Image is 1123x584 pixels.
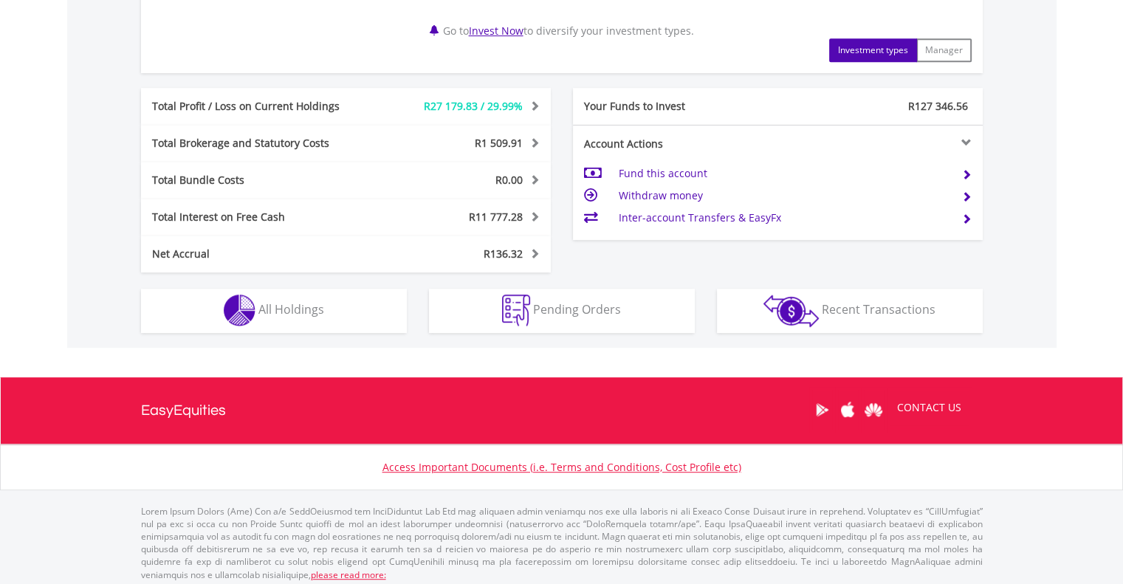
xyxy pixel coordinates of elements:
td: Withdraw money [618,185,949,207]
td: Inter-account Transfers & EasyFx [618,207,949,229]
div: Net Accrual [141,247,380,261]
span: All Holdings [258,301,324,317]
p: Lorem Ipsum Dolors (Ame) Con a/e SeddOeiusmod tem InciDiduntut Lab Etd mag aliquaen admin veniamq... [141,505,983,581]
img: holdings-wht.png [224,295,255,326]
a: Invest Now [469,24,523,38]
a: please read more: [311,568,386,581]
button: Manager [916,38,972,62]
a: Huawei [861,387,887,433]
img: transactions-zar-wht.png [763,295,819,327]
button: Investment types [829,38,917,62]
span: R11 777.28 [469,210,523,224]
div: Total Brokerage and Statutory Costs [141,136,380,151]
span: R136.32 [484,247,523,261]
span: R27 179.83 / 29.99% [424,99,523,113]
div: Your Funds to Invest [573,99,778,114]
div: Total Bundle Costs [141,173,380,188]
a: Apple [835,387,861,433]
button: All Holdings [141,289,407,333]
a: CONTACT US [887,387,972,428]
button: Pending Orders [429,289,695,333]
span: R1 509.91 [475,136,523,150]
span: Pending Orders [533,301,621,317]
img: pending_instructions-wht.png [502,295,530,326]
a: Google Play [809,387,835,433]
a: Access Important Documents (i.e. Terms and Conditions, Cost Profile etc) [382,460,741,474]
div: Account Actions [573,137,778,151]
span: R127 346.56 [908,99,968,113]
div: Total Profit / Loss on Current Holdings [141,99,380,114]
a: EasyEquities [141,377,226,444]
span: R0.00 [495,173,523,187]
span: Recent Transactions [822,301,935,317]
td: Fund this account [618,162,949,185]
div: Total Interest on Free Cash [141,210,380,224]
button: Recent Transactions [717,289,983,333]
